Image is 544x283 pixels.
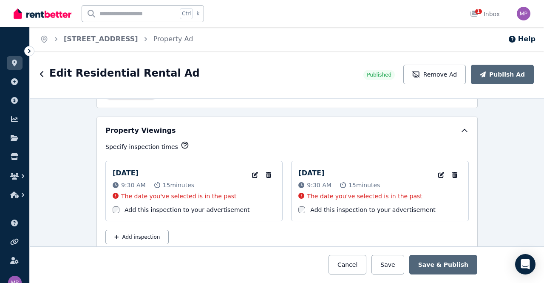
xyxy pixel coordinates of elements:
[105,143,178,151] p: Specify inspection times
[403,65,466,84] button: Remove Ad
[121,181,146,189] span: 9:30 AM
[105,126,176,136] h5: Property Viewings
[367,71,391,78] span: Published
[30,27,203,51] nav: Breadcrumb
[475,9,482,14] span: 1
[14,7,71,20] img: RentBetter
[307,181,331,189] span: 9:30 AM
[508,34,535,44] button: Help
[471,65,534,84] button: Publish Ad
[196,10,199,17] span: k
[113,168,139,178] p: [DATE]
[329,255,366,274] button: Cancel
[307,192,422,200] p: The date you've selected is in the past
[163,181,195,189] span: 15 minutes
[298,168,324,178] p: [DATE]
[515,254,535,274] div: Open Intercom Messenger
[64,35,138,43] a: [STREET_ADDRESS]
[409,255,477,274] button: Save & Publish
[49,66,200,80] h1: Edit Residential Rental Ad
[125,206,250,214] label: Add this inspection to your advertisement
[105,230,169,244] button: Add inspection
[153,35,193,43] a: Property Ad
[517,7,530,20] img: Michelle Peric
[180,8,193,19] span: Ctrl
[348,181,380,189] span: 15 minutes
[121,192,237,200] p: The date you've selected is in the past
[310,206,436,214] label: Add this inspection to your advertisement
[470,10,500,18] div: Inbox
[371,255,404,274] button: Save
